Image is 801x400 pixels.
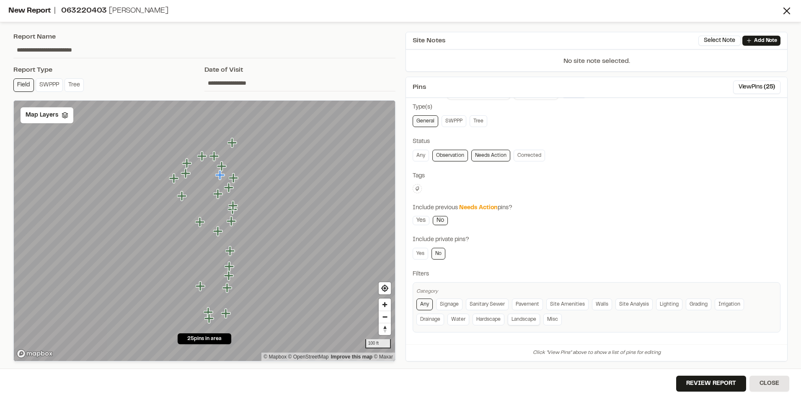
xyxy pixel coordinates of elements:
div: Click "View Pins" above to show a list of pins for editing [406,344,787,361]
a: Landscape [508,314,540,325]
a: Yes [413,248,428,260]
div: Map marker [221,308,232,319]
span: Pins [413,82,426,92]
a: Observation [432,150,468,161]
button: Close [749,376,789,392]
div: Map marker [182,158,193,169]
button: ViewPins (25) [733,81,780,94]
div: Map marker [222,283,233,294]
div: Map marker [228,200,239,211]
div: 100 ft [365,339,391,348]
div: Map marker [229,173,240,184]
div: Report Type [13,65,204,75]
div: Date of Visit [204,65,395,75]
div: Map marker [217,161,228,172]
div: Map marker [215,170,226,181]
a: Irrigation [715,299,744,310]
a: SWPPP [442,115,466,127]
div: Map marker [225,261,235,272]
a: Lighting [656,299,682,310]
div: Map marker [228,204,239,215]
div: Map marker [224,270,235,281]
button: Find my location [379,282,391,294]
div: Map marker [169,173,180,184]
a: No [433,216,448,225]
a: Pavement [512,299,543,310]
div: Include private pins? [413,235,780,244]
span: 25 pins in area [187,335,222,343]
a: Site Analysis [615,299,653,310]
button: Reset bearing to north [379,323,391,335]
span: [PERSON_NAME] [109,8,168,14]
div: Map marker [224,182,235,193]
a: No [432,248,445,260]
button: Select Note [698,36,741,46]
a: Grading [686,299,711,310]
a: General [413,115,438,127]
div: Filters [413,270,780,279]
div: Map marker [181,168,192,179]
a: Map feedback [331,354,372,360]
a: Walls [592,299,612,310]
button: Review Report [676,376,746,392]
span: Needs Action [459,205,498,210]
div: Map marker [213,189,224,200]
a: Mapbox [264,354,287,360]
div: Type(s) [413,103,780,112]
div: Include previous pins? [413,203,780,213]
button: Zoom in [379,299,391,311]
div: Map marker [177,191,188,202]
a: Tree [470,115,487,127]
div: Map marker [227,138,238,148]
div: Map marker [204,313,215,324]
div: Report Name [13,32,395,42]
a: Yes [413,216,429,225]
div: New Report [8,5,781,17]
p: Add Note [754,37,777,44]
div: Tags [413,171,780,181]
div: Category [416,288,777,295]
button: Zoom out [379,311,391,323]
a: Water [447,314,469,325]
span: Site Notes [413,36,445,46]
div: Map marker [195,217,206,228]
a: Hardscape [473,314,504,325]
a: OpenStreetMap [288,354,329,360]
span: 063220403 [61,8,107,14]
div: Map marker [213,226,224,237]
a: Any [416,299,433,310]
a: Drainage [416,314,444,325]
div: Status [413,137,780,146]
div: Map marker [209,151,220,162]
a: Maxar [374,354,393,360]
div: Map marker [204,307,214,318]
a: Corrected [514,150,545,161]
a: Signage [436,299,463,310]
a: Any [413,150,429,161]
a: Site Amenities [546,299,589,310]
div: Map marker [227,216,238,227]
span: ( 25 ) [764,83,775,92]
p: No site note selected. [406,56,787,71]
div: Map marker [225,246,236,257]
a: Sanitary Sewer [466,299,509,310]
div: Map marker [196,281,207,292]
canvas: Map [14,101,395,361]
div: Map marker [197,151,208,162]
a: Misc [543,314,562,325]
a: Needs Action [471,150,510,161]
button: Edit Tags [413,184,422,193]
